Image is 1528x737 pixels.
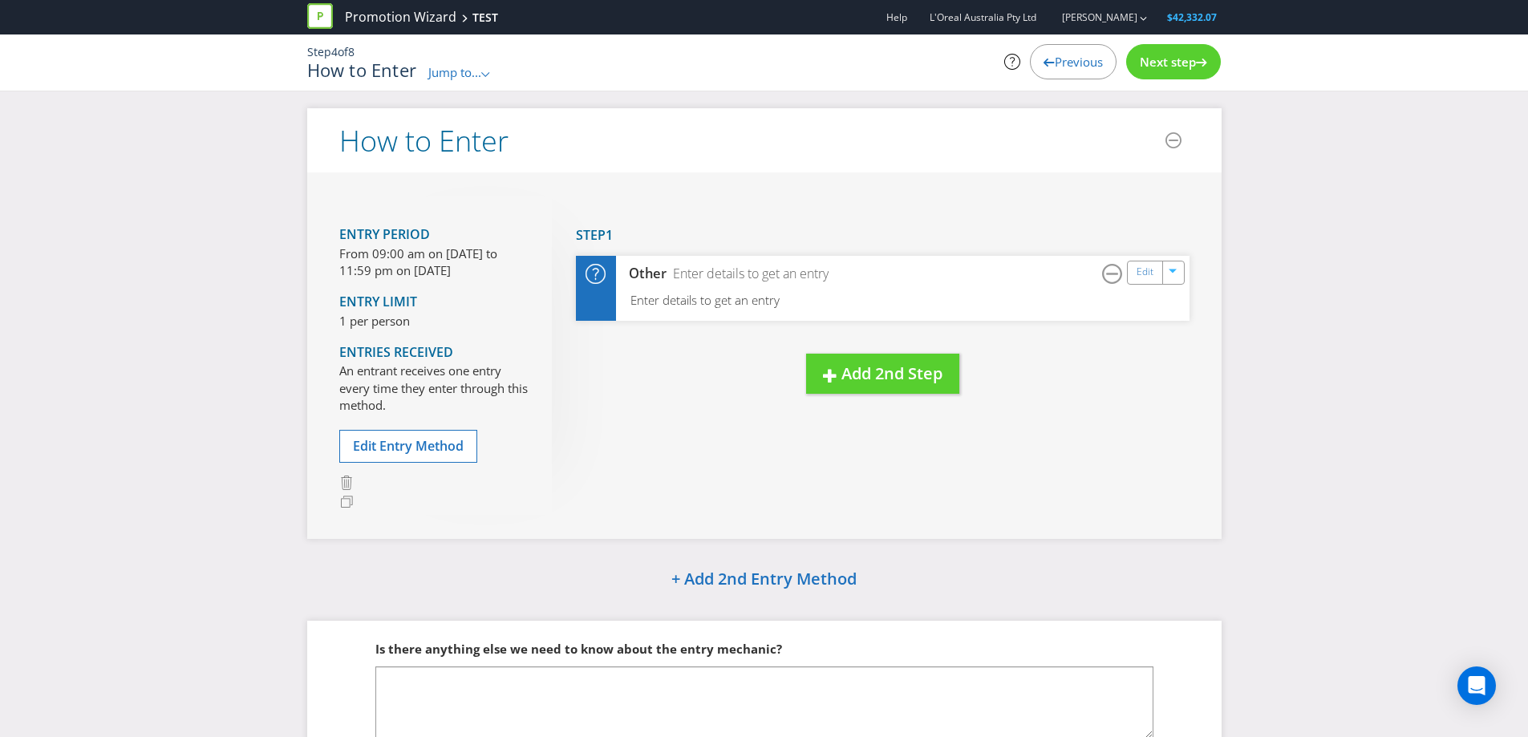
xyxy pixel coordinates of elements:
span: Step [576,226,606,244]
h1: How to Enter [307,60,417,79]
p: 1 per person [339,313,528,330]
span: Entry Period [339,225,430,243]
a: Edit [1137,263,1153,281]
span: Step [307,44,331,59]
a: Help [886,10,907,24]
span: + Add 2nd Entry Method [671,568,857,589]
span: 1 [606,226,613,244]
h2: How to Enter [339,125,509,157]
p: From 09:00 am on [DATE] to 11:59 pm on [DATE] [339,245,528,280]
span: 8 [348,44,355,59]
div: Enter details to get an entry [667,265,829,283]
span: Previous [1055,54,1103,70]
button: Edit Entry Method [339,430,477,463]
button: + Add 2nd Entry Method [630,563,898,597]
div: Open Intercom Messenger [1457,666,1496,705]
a: Promotion Wizard [345,8,456,26]
span: $42,332.07 [1167,10,1217,24]
span: 4 [331,44,338,59]
span: Is there anything else we need to know about the entry mechanic? [375,641,782,657]
a: [PERSON_NAME] [1046,10,1137,24]
div: TEST [472,10,498,26]
span: Enter details to get an entry [630,292,780,308]
span: Jump to... [428,64,481,80]
span: Entry Limit [339,293,417,310]
span: of [338,44,348,59]
div: Other [616,265,667,283]
p: An entrant receives one entry every time they enter through this method. [339,362,528,414]
h4: Entries Received [339,346,528,360]
button: Add 2nd Step [806,354,959,395]
span: Add 2nd Step [841,362,942,384]
span: Next step [1140,54,1196,70]
span: L'Oreal Australia Pty Ltd [930,10,1036,24]
span: Edit Entry Method [353,437,464,455]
